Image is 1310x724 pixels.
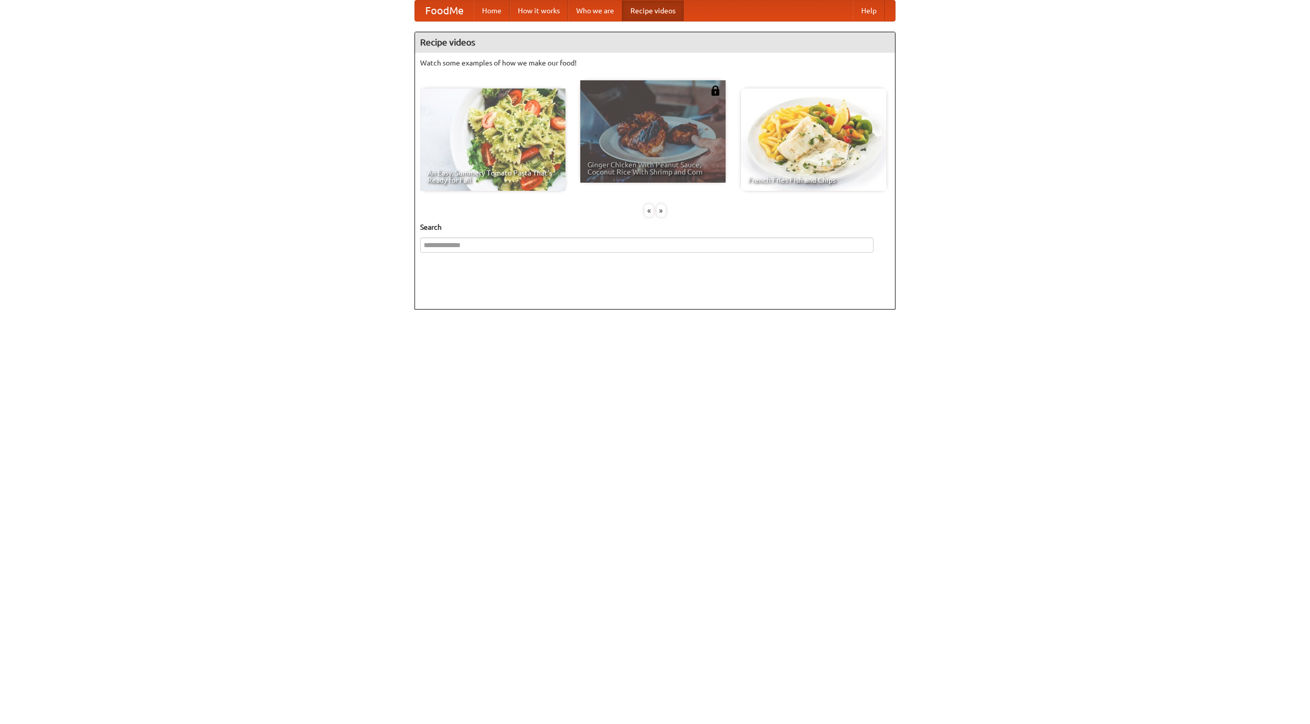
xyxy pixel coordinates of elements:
[415,1,474,21] a: FoodMe
[474,1,510,21] a: Home
[657,204,666,217] div: »
[748,177,879,184] span: French Fries Fish and Chips
[853,1,885,21] a: Help
[420,58,890,68] p: Watch some examples of how we make our food!
[644,204,653,217] div: «
[420,89,565,191] a: An Easy, Summery Tomato Pasta That's Ready for Fall
[427,169,558,184] span: An Easy, Summery Tomato Pasta That's Ready for Fall
[510,1,568,21] a: How it works
[622,1,684,21] a: Recipe videos
[420,222,890,232] h5: Search
[741,89,886,191] a: French Fries Fish and Chips
[710,85,720,96] img: 483408.png
[415,32,895,53] h4: Recipe videos
[568,1,622,21] a: Who we are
